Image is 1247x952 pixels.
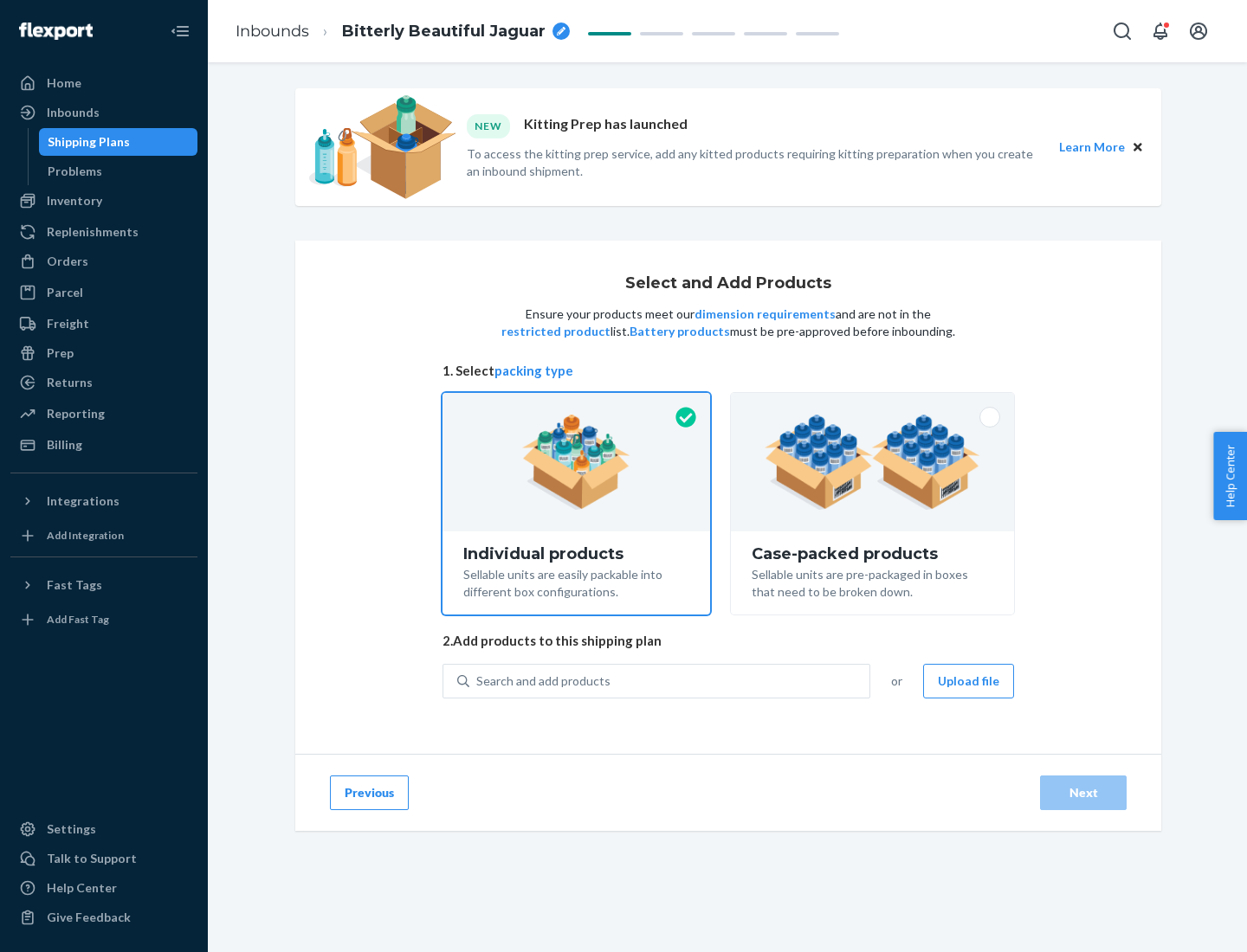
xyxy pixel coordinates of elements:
div: Inventory [47,192,102,209]
div: Help Center [47,879,117,897]
button: Close Navigation [163,14,197,48]
div: Integrations [47,492,120,510]
a: Billing [10,431,197,459]
a: Add Integration [10,522,197,550]
a: Replenishments [10,218,197,246]
img: case-pack.59cecea509d18c883b923b81aeac6d0b.png [765,415,980,510]
div: Problems [48,163,102,180]
span: or [891,672,902,690]
button: dimension requirements [695,306,836,323]
a: Orders [10,248,197,275]
button: packing type [494,362,573,380]
button: Open Search Box [1105,14,1140,48]
div: Returns [47,374,93,391]
button: restricted product [501,323,611,340]
button: Close [1128,138,1147,157]
a: Inbounds [236,22,309,41]
div: Freight [47,315,89,332]
a: Freight [10,310,197,338]
div: Add Fast Tag [47,612,109,627]
button: Upload file [923,664,1014,698]
div: Inbounds [47,104,100,121]
a: Prep [10,339,197,367]
div: Shipping Plans [48,133,130,151]
a: Inventory [10,187,197,215]
img: individual-pack.facf35554cb0f1810c75b2bd6df2d64e.png [522,415,630,510]
button: Integrations [10,487,197,515]
a: Problems [39,158,198,185]
button: Give Feedback [10,904,197,931]
div: Case-packed products [752,545,993,563]
div: Settings [47,820,96,838]
div: Prep [47,344,74,362]
a: Help Center [10,874,197,902]
button: Battery products [630,323,730,340]
a: Shipping Plans [39,128,198,156]
a: Reporting [10,400,197,428]
div: Billing [47,436,82,453]
div: Orders [47,253,88,270]
a: Add Fast Tag [10,606,197,634]
div: Search and add products [476,672,611,690]
a: Talk to Support [10,845,197,872]
a: Returns [10,369,197,396]
button: Open account menu [1181,14,1216,48]
h1: Select and Add Products [625,275,831,293]
div: Reporting [47,405,105,422]
div: Talk to Support [47,850,137,867]
div: Next [1055,784,1112,801]
ol: breadcrumbs [222,6,584,57]
p: To access the kitting prep service, add any kitted products requiring kitting preparation when yo... [467,145,1043,180]
p: Ensure your products meet our and are not in the list. must be pre-approved before inbounding. [500,306,957,340]
div: Parcel [47,284,83,301]
p: Kitting Prep has launched [524,114,688,138]
div: Individual products [463,545,689,563]
a: Inbounds [10,99,197,126]
a: Settings [10,815,197,843]
span: 2. Add products to this shipping plan [443,632,1014,650]
button: Help Center [1213,432,1247,520]
div: Sellable units are easily packable into different box configurations. [463,563,689,601]
button: Next [1040,775,1127,810]
button: Previous [330,775,409,810]
div: Give Feedback [47,909,131,926]
button: Learn More [1059,138,1125,157]
a: Home [10,69,197,97]
div: Add Integration [47,528,124,543]
div: Sellable units are pre-packaged in boxes that need to be broken down. [752,563,993,601]
span: Bitterly Beautiful Jaguar [342,21,546,43]
button: Fast Tags [10,571,197,599]
span: 1. Select [443,362,1014,380]
a: Parcel [10,279,197,306]
div: Home [47,74,81,92]
button: Open notifications [1143,14,1178,48]
img: Flexport logo [19,23,93,40]
div: NEW [467,114,510,138]
div: Replenishments [47,223,139,241]
div: Fast Tags [47,576,102,594]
